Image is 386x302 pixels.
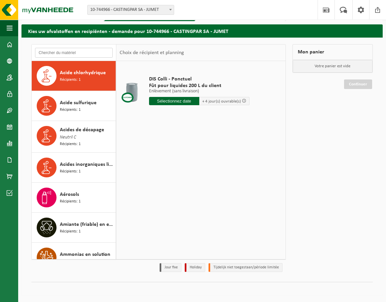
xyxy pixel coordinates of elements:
[209,263,283,272] li: Tijdelijk niet toegestaan/période limitée
[32,91,116,121] button: Acide sulfurique Récipients: 1
[60,77,81,83] span: Récipients: 1
[32,183,116,213] button: Aérosols Récipients: 1
[344,79,372,89] a: Continuer
[202,99,241,104] span: + 4 jour(s) ouvrable(s)
[60,161,114,168] span: Acides inorganiques liquide en IBC
[60,228,81,235] span: Récipients: 1
[88,5,174,15] span: 10-744966 - CASTINGPAR SA - JUMET
[60,99,96,107] span: Acide sulfurique
[149,76,250,82] span: DIS Colli - Ponctuel
[60,191,79,198] span: Aérosols
[160,263,181,272] li: Jour fixe
[149,89,250,94] p: Enlèvement (sans livraison)
[116,45,187,61] div: Choix de récipient et planning
[60,141,81,147] span: Récipients: 1
[293,60,372,73] p: Votre panier est vide
[35,48,113,58] input: Chercher du matériel
[60,198,81,205] span: Récipients: 1
[60,107,81,113] span: Récipients: 1
[60,69,106,77] span: Acide chlorhydrique
[60,251,110,258] span: Ammoniac en solution
[32,243,116,273] button: Ammoniac en solution Récipients: 1
[32,121,116,153] button: Acides de décapage Neutril C Récipients: 1
[60,258,81,265] span: Récipients: 1
[60,221,114,228] span: Amiante (friable) en emballage approuvé UN
[32,153,116,183] button: Acides inorganiques liquide en IBC Récipients: 1
[60,134,76,141] span: Neutril C
[32,61,116,91] button: Acide chlorhydrique Récipients: 1
[149,97,199,105] input: Sélectionnez date
[21,24,383,37] h2: Kies uw afvalstoffen en recipiënten - demande pour 10-744966 - CASTINGPAR SA - JUMET
[292,44,373,60] div: Mon panier
[149,82,250,89] span: Fût pour liquides 200 L du client
[60,168,81,175] span: Récipients: 1
[32,213,116,243] button: Amiante (friable) en emballage approuvé UN Récipients: 1
[185,263,205,272] li: Holiday
[60,126,104,134] span: Acides de décapage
